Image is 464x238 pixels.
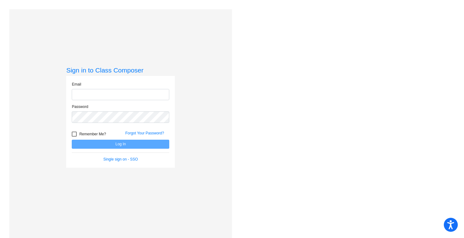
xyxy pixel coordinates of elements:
label: Email [72,82,81,87]
a: Single sign on - SSO [103,157,138,161]
label: Password [72,104,88,110]
h3: Sign in to Class Composer [66,66,175,74]
span: Remember Me? [79,130,106,138]
button: Log In [72,140,169,149]
a: Forgot Your Password? [125,131,164,135]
